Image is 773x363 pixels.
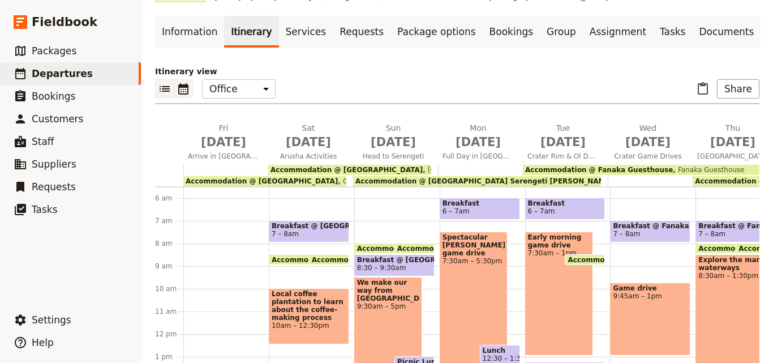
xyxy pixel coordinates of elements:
div: Accommodation @ [GEOGRAPHIC_DATA] [354,243,423,254]
span: [GEOGRAPHIC_DATA] [693,152,773,161]
h2: Mon [443,122,514,151]
span: [DATE] [443,134,514,151]
div: Accommodation @ [GEOGRAPHIC_DATA][GEOGRAPHIC_DATA] [268,165,431,175]
button: Paste itinerary item [693,79,712,99]
div: 9 am [155,262,183,271]
h2: Fri [188,122,259,151]
span: Breakfast @ Fanaka Guesthouse [698,222,773,230]
div: Accommodation @ [GEOGRAPHIC_DATA] Serengeti [PERSON_NAME] Camp-Upgrade option from dome tents [353,176,601,186]
div: 8 am [155,239,183,248]
span: 7 – 8am [698,230,725,238]
div: Breakfast @ [GEOGRAPHIC_DATA]8:30 – 9:30am [354,254,435,276]
div: Breakfast6 – 7am [440,198,520,220]
span: Explore the many waterways [698,256,773,272]
span: [DATE] [612,134,684,151]
div: Breakfast6 – 7am [525,198,605,220]
button: List view [155,79,174,99]
span: We make our way from [GEOGRAPHIC_DATA] [357,279,420,302]
span: [DATE] [273,134,344,151]
span: Breakfast @ Fanaka Guesthouse [613,222,688,230]
span: Crater Rim & Ol Duvai [523,152,603,161]
button: Fri [DATE]Arrive in [GEOGRAPHIC_DATA] [183,122,268,164]
div: Accommodation @ [GEOGRAPHIC_DATA] [269,254,337,265]
button: Sat [DATE]Arusha Activities [268,122,353,164]
a: Tasks [653,16,693,48]
span: Fanaka Guesthouse [673,166,744,174]
div: Accommodation @ [GEOGRAPHIC_DATA] Serengeti [PERSON_NAME] Camp-Upgrade option from dome tents [394,243,435,254]
div: 12 pm [155,330,183,339]
span: 7 – 8am [272,230,299,238]
span: Departures [32,68,93,79]
a: Package options [390,16,482,48]
div: Local coffee plantation to learn about the coffee-making process10am – 12:30pm [269,288,349,344]
span: Fieldbook [32,14,97,31]
button: Sun [DATE]Head to Serengeti [353,122,438,164]
h2: Tue [527,122,599,151]
a: Documents [692,16,761,48]
span: Accommodation @ Fanaka Guesthouse [525,166,673,174]
span: Accommodation @ Fanaka Guesthouse [568,256,720,263]
span: 9:30am – 5pm [357,302,420,310]
span: Game drive [613,284,688,292]
span: Lunch [483,347,517,355]
span: [DATE] [188,134,259,151]
a: Itinerary [224,16,278,48]
span: Packages [32,45,76,57]
span: Accommodation @ [GEOGRAPHIC_DATA] [312,256,469,263]
h2: Sun [358,122,429,151]
div: Accommodation @ Fanaka GuesthouseFanaka Guesthouse [523,165,771,175]
div: Accommodation @ [GEOGRAPHIC_DATA] [309,254,349,265]
span: Staff [32,136,54,147]
div: 7 am [155,216,183,225]
h2: Wed [612,122,684,151]
p: Itinerary view [155,66,759,77]
span: Tasks [32,204,58,215]
span: Crater Game Drives [608,152,688,161]
div: 11 am [155,307,183,316]
span: Settings [32,314,71,326]
a: Information [155,16,224,48]
span: Full Day in [GEOGRAPHIC_DATA] [438,152,518,161]
a: Requests [333,16,390,48]
span: [DATE] [697,134,768,151]
div: Accommodation @ [GEOGRAPHIC_DATA]Outpost Lodge [183,176,346,186]
span: 7:30am – 5:30pm [443,257,505,265]
div: 10 am [155,284,183,293]
span: Suppliers [32,159,76,170]
button: Tue [DATE]Crater Rim & Ol Duvai [523,122,608,164]
span: Local coffee plantation to learn about the coffee-making process [272,290,346,322]
button: Wed [DATE]Crater Game Drives [608,122,693,164]
div: Breakfast @ [GEOGRAPHIC_DATA]7 – 8am [269,220,349,242]
div: Breakfast @ Fanaka Guesthouse7 – 8am [610,220,690,242]
span: Breakfast [443,199,517,207]
div: Early morning game drive7:30am – 1pm [525,232,594,356]
span: 7:30am – 1pm [528,249,591,257]
span: 12:30 – 1:30pm [483,355,536,362]
a: Group [540,16,583,48]
span: 8:30 – 9:30am [357,264,406,272]
span: 8:30am – 1:30pm [698,272,773,280]
span: Accommodation @ [GEOGRAPHIC_DATA] [270,166,423,174]
span: 6 – 7am [528,207,555,215]
h2: Thu [697,122,768,151]
span: 10am – 12:30pm [272,322,346,330]
span: Accommodation @ [GEOGRAPHIC_DATA] [357,245,514,252]
span: Head to Serengeti [353,152,433,161]
div: 1 pm [155,352,183,361]
a: Services [279,16,333,48]
span: Accommodation @ [GEOGRAPHIC_DATA] [272,256,429,263]
span: 9:45am – 1pm [613,292,688,300]
span: 7 – 8am [613,230,640,238]
button: Calendar view [174,79,193,99]
a: Assignment [583,16,653,48]
span: 6 – 7am [443,207,470,215]
div: Accommodation @ Fanaka Guesthouse [695,243,764,254]
button: Mon [DATE]Full Day in [GEOGRAPHIC_DATA] [438,122,523,164]
div: Accommodation @ Fanaka Guesthouse [565,254,605,265]
span: Accommodation @ [GEOGRAPHIC_DATA] [186,177,338,185]
span: Requests [32,181,76,193]
span: Arrive in [GEOGRAPHIC_DATA] [183,152,264,161]
span: [DATE] [358,134,429,151]
span: Arusha Activities [268,152,349,161]
span: Help [32,337,54,348]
